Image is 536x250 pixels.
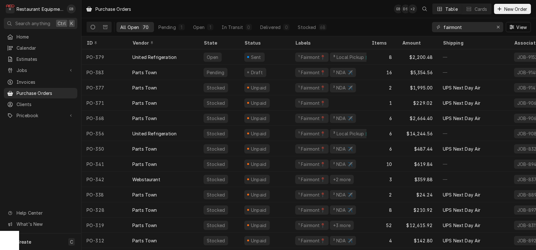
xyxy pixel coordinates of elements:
[366,95,397,111] div: 1
[298,69,326,76] div: ¹ Fairmont📍
[443,207,481,213] div: UPS Next Day Air
[366,172,397,187] div: 3
[420,4,430,14] button: Open search
[204,39,234,46] div: State
[250,176,267,183] div: Unpaid
[397,141,438,156] div: $487.44
[397,233,438,248] div: $142.80
[332,222,351,229] div: +3 more
[320,24,325,31] div: 68
[4,219,77,229] a: Go to What's New
[298,115,326,122] div: ¹ Fairmont📍
[81,187,127,202] div: PO-338
[132,54,177,61] div: United Refrigeration
[120,24,139,31] div: All Open
[397,95,438,111] div: $229.02
[394,4,403,13] div: Emily Bird's Avatar
[397,65,438,80] div: $5,354.56
[4,54,77,64] a: Estimates
[4,65,77,75] a: Go to Jobs
[206,84,226,91] div: Stocked
[366,156,397,172] div: 10
[366,126,397,141] div: 6
[206,222,226,229] div: Stocked
[475,6,487,12] div: Cards
[443,222,481,229] div: UPS Next Day Air
[132,115,157,122] div: Parts Town
[298,24,316,31] div: Stocked
[206,69,225,76] div: Pending
[81,126,127,141] div: PO-356
[250,237,267,244] div: Unpaid
[81,49,127,65] div: PO-379
[132,100,157,106] div: Parts Town
[4,18,77,29] button: Search anythingCtrlK
[67,4,76,13] div: EB
[132,207,157,213] div: Parts Town
[332,69,353,76] div: ² NDA ✈️
[503,6,528,12] span: New Order
[298,207,326,213] div: ¹ Fairmont📍
[17,45,74,51] span: Calendar
[15,20,50,27] span: Search anything
[81,218,127,233] div: PO-319
[372,39,391,46] div: Items
[193,24,205,31] div: Open
[81,111,127,126] div: PO-368
[401,4,410,13] div: Derek Stewart's Avatar
[4,110,77,121] a: Go to Pricebook
[366,80,397,95] div: 2
[515,24,528,31] span: View
[132,69,157,76] div: Parts Town
[443,237,481,244] div: UPS Next Day Air
[132,84,157,91] div: Parts Town
[298,54,326,61] div: ¹ Fairmont📍
[443,39,504,46] div: Shipping
[438,172,509,187] div: —
[443,146,481,152] div: UPS Next Day Air
[180,24,184,31] div: 1
[298,84,326,91] div: ¹ Fairmont📍
[298,176,326,183] div: ¹ Fairmont📍
[17,239,31,245] span: Create
[250,207,267,213] div: Unpaid
[397,218,438,233] div: $12,615.92
[250,130,267,137] div: Unpaid
[70,239,73,245] span: C
[332,161,353,168] div: ² NDA ✈️
[208,24,212,31] div: 1
[366,141,397,156] div: 6
[250,115,267,122] div: Unpaid
[132,146,157,152] div: Parts Town
[397,111,438,126] div: $2,664.40
[17,112,65,119] span: Pricebook
[332,115,353,122] div: ² NDA ✈️
[4,99,77,110] a: Clients
[250,100,267,106] div: Unpaid
[332,176,351,183] div: +2 more
[206,100,226,106] div: Stocked
[17,221,73,227] span: What's New
[132,191,157,198] div: Parts Town
[81,172,127,187] div: PO-342
[298,237,326,244] div: ¹ Fairmont📍
[4,32,77,42] a: Home
[70,20,73,27] span: K
[443,22,491,32] input: Keyword search
[17,79,74,85] span: Invoices
[298,191,326,198] div: ¹ Fairmont📍
[443,191,481,198] div: UPS Next Day Air
[332,130,372,137] div: ³ Local Pickup 🛍️
[397,156,438,172] div: $619.84
[332,146,353,152] div: ² NDA ✈️
[247,24,251,31] div: 0
[366,233,397,248] div: 4
[298,100,326,106] div: ¹ Fairmont📍
[438,126,509,141] div: —
[158,24,176,31] div: Pending
[366,65,397,80] div: 16
[6,4,15,13] div: R
[132,161,157,168] div: Parts Town
[81,156,127,172] div: PO-341
[366,187,397,202] div: 2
